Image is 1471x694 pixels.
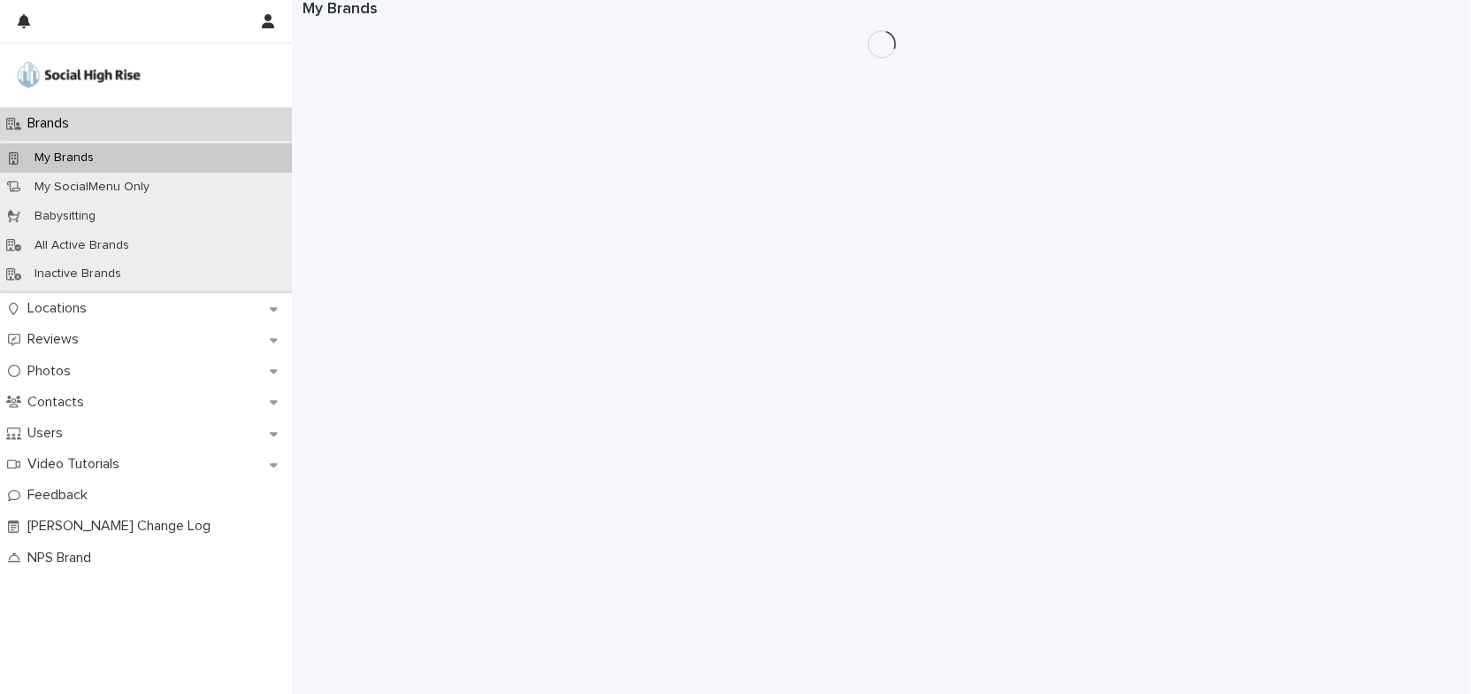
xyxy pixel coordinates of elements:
[20,238,143,253] p: All Active Brands
[20,115,83,132] p: Brands
[20,209,110,224] p: Babysitting
[20,456,134,473] p: Video Tutorials
[20,550,105,567] p: NPS Brand
[14,58,143,93] img: o5DnuTxEQV6sW9jFYBBf
[20,425,77,442] p: Users
[20,518,225,535] p: [PERSON_NAME] Change Log
[20,394,98,411] p: Contacts
[20,363,85,380] p: Photos
[20,331,93,348] p: Reviews
[20,300,101,317] p: Locations
[20,150,108,166] p: My Brands
[20,180,164,195] p: My SocialMenu Only
[20,266,135,281] p: Inactive Brands
[20,487,102,504] p: Feedback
